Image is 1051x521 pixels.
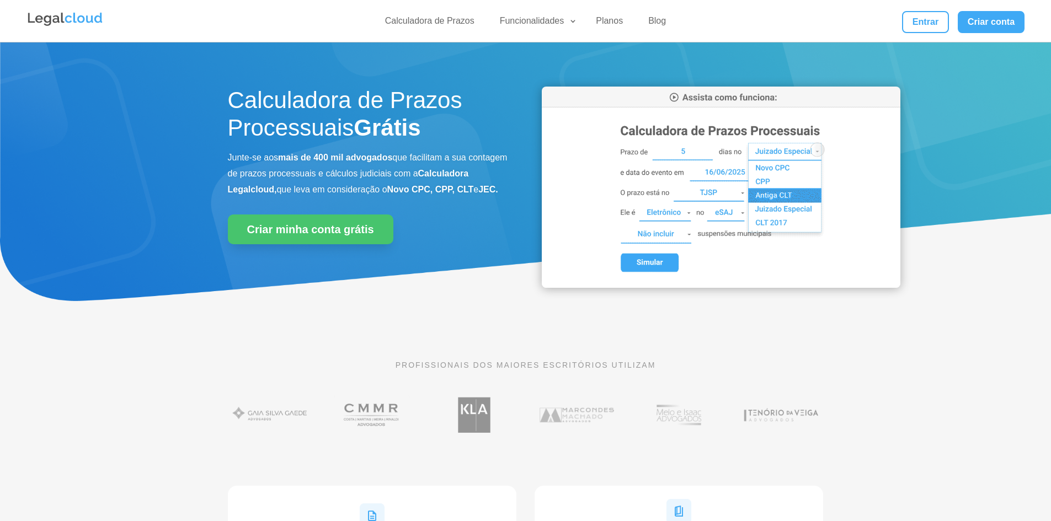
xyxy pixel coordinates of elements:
a: Criar minha conta grátis [228,214,393,244]
a: Logo da Legalcloud [26,20,104,29]
b: Novo CPC, CPP, CLT [387,185,474,194]
img: Calculadora de Prazos Processuais da Legalcloud [542,87,900,288]
img: Legalcloud Logo [26,11,104,28]
strong: Grátis [354,115,420,141]
a: Planos [589,15,629,31]
img: Koury Lopes Advogados [432,391,516,438]
p: Junte-se aos que facilitam a sua contagem de prazos processuais e cálculos judiciais com a que le... [228,150,509,197]
b: JEC. [478,185,498,194]
a: Funcionalidades [493,15,578,31]
a: Calculadora de Prazos [378,15,481,31]
h1: Calculadora de Prazos Processuais [228,87,509,148]
a: Calculadora de Prazos Processuais da Legalcloud [542,280,900,289]
img: Marcondes Machado Advogados utilizam a Legalcloud [535,391,619,438]
img: Profissionais do escritório Melo e Isaac Advogados utilizam a Legalcloud [637,391,721,438]
b: Calculadora Legalcloud, [228,169,469,194]
img: Gaia Silva Gaede Advogados Associados [228,391,312,438]
b: mais de 400 mil advogados [278,153,392,162]
a: Blog [642,15,673,31]
img: Tenório da Veiga Advogados [739,391,823,438]
img: Costa Martins Meira Rinaldi Advogados [330,391,414,438]
a: Entrar [902,11,948,33]
p: PROFISSIONAIS DOS MAIORES ESCRITÓRIOS UTILIZAM [228,359,824,371]
a: Criar conta [958,11,1025,33]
